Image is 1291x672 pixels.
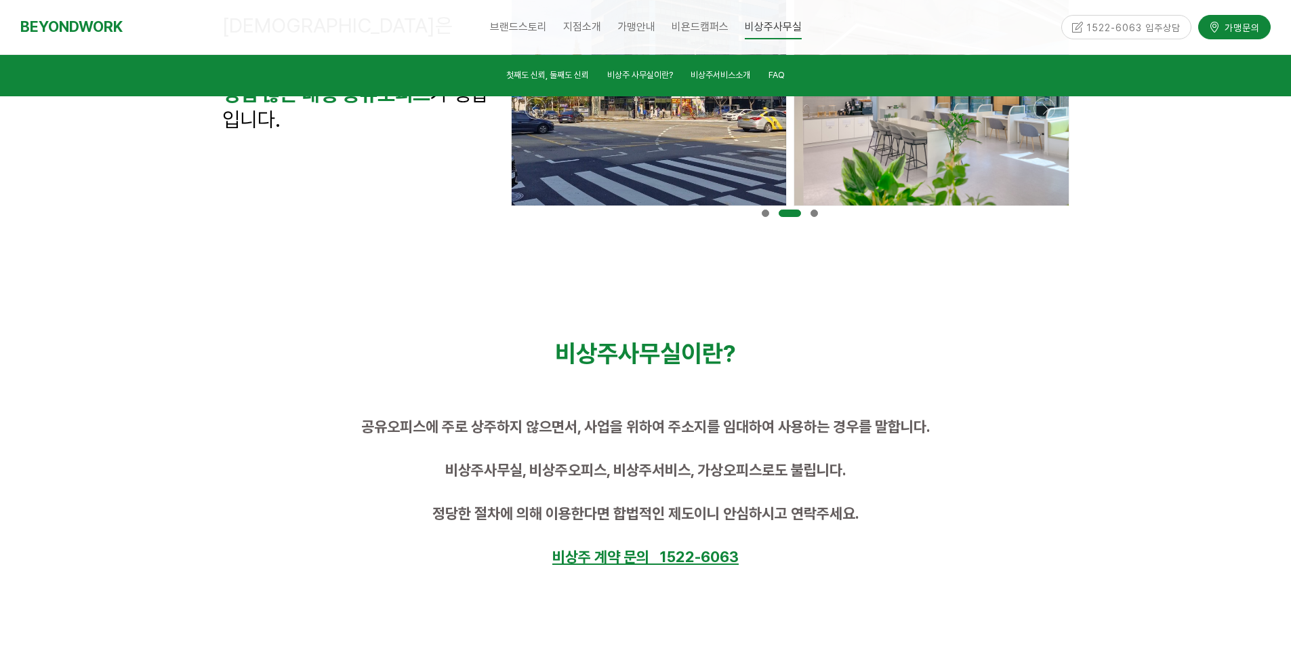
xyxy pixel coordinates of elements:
u: 비상주 계약 문의 1522-6063 [552,548,739,566]
span: 가 정답입니다. [222,81,489,131]
span: 첫째도 신뢰, 둘째도 신뢰 [506,70,589,80]
span: 브랜드스토리 [490,20,547,33]
strong: 경험 많은 대형 공유오피스 [222,81,430,106]
span: 비욘드캠퍼스 [672,20,729,33]
a: BEYONDWORK [20,14,123,39]
span: 비상주사무실, 비상주오피스, 비상주서비스, 가상오피스로도 불립니다. [445,461,846,479]
span: 가맹안내 [617,20,655,33]
span: 정당한 절차에 의해 이용한다면 합법적인 제도이니 안심하시고 연락주세요. [432,505,859,522]
span: 공유오피스에 주로 상주하지 않으면서, 사업을 위하여 주소지를 임대하여 사용하는 경우를 말합니다. [361,418,930,435]
a: 첫째도 신뢰, 둘째도 신뢰 [506,68,589,86]
a: 비상주사무실 [737,10,810,44]
a: 비상주서비스소개 [691,68,750,86]
span: 지점소개 [563,20,601,33]
a: 가맹안내 [609,10,663,44]
span: 비상주 사무실이란? [607,70,673,80]
span: 가맹문의 [1221,20,1260,34]
span: 비상주사무실이란? [555,339,736,368]
a: FAQ [769,68,785,86]
span: 비상주서비스소개 [691,70,750,80]
a: 가맹문의 [1198,15,1271,39]
a: 비욘드캠퍼스 [663,10,737,44]
span: FAQ [769,70,785,80]
a: 비상주 사무실이란? [607,68,673,86]
a: 브랜드스토리 [482,10,555,44]
a: 지점소개 [555,10,609,44]
span: 비상주사무실 [745,16,802,39]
